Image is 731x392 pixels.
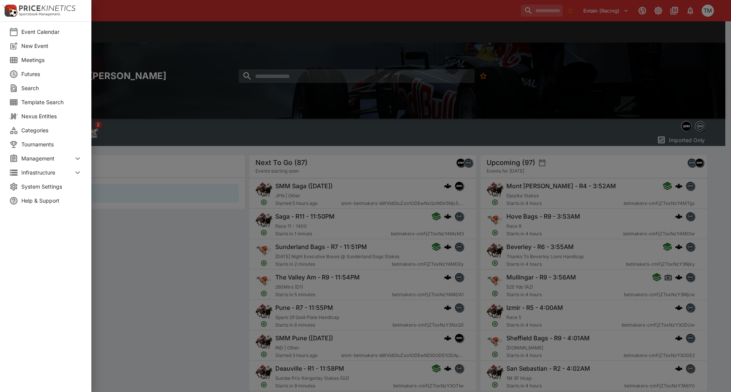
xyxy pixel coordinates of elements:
[21,168,73,176] span: Infrastructure
[21,140,82,148] span: Tournaments
[21,42,82,50] span: New Event
[21,126,82,134] span: Categories
[21,183,82,190] span: System Settings
[21,56,82,64] span: Meetings
[21,197,82,205] span: Help & Support
[19,13,60,16] img: Sportsbook Management
[21,154,73,162] span: Management
[21,112,82,120] span: Nexus Entities
[21,28,82,36] span: Event Calendar
[21,84,82,92] span: Search
[19,5,75,11] img: PriceKinetics
[2,3,18,18] img: PriceKinetics Logo
[21,70,82,78] span: Futures
[21,98,82,106] span: Template Search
